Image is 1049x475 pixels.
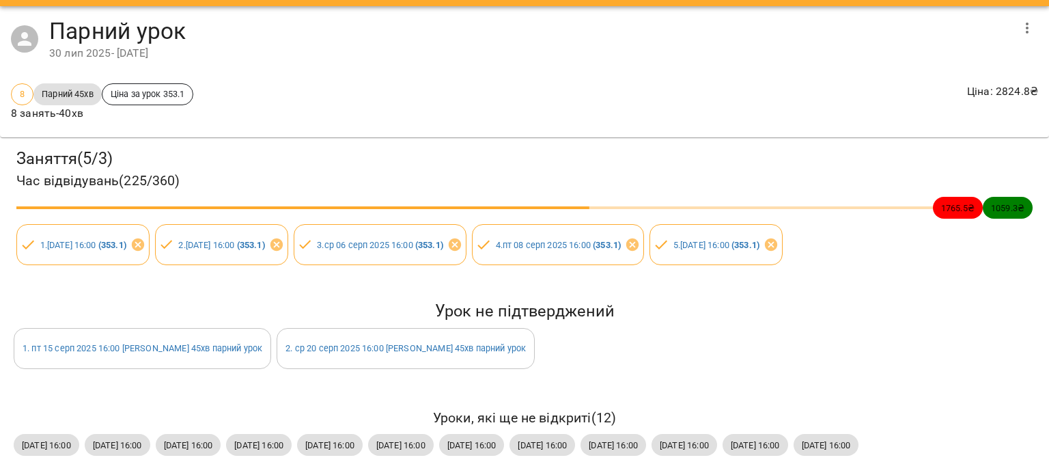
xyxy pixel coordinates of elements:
p: 8 занять-40хв [11,105,193,122]
span: [DATE] 16:00 [297,439,363,452]
p: Ціна : 2824.8 ₴ [967,83,1038,100]
span: Ціна за урок 353.1 [102,87,193,100]
span: Парний 45хв [33,87,102,100]
span: [DATE] 16:00 [439,439,505,452]
b: ( 353.1 ) [98,240,126,250]
span: [DATE] 16:00 [723,439,788,452]
span: [DATE] 16:00 [652,439,717,452]
b: ( 353.1 ) [415,240,443,250]
b: ( 353.1 ) [237,240,265,250]
span: 1765.5 ₴ [933,202,983,215]
div: 4.пт 08 серп 2025 16:00 (353.1) [472,224,644,265]
a: 3.ср 06 серп 2025 16:00 (353.1) [317,240,443,250]
a: 1.[DATE] 16:00 (353.1) [40,240,126,250]
h3: Заняття ( 5 / 3 ) [16,148,1033,169]
span: [DATE] 16:00 [156,439,221,452]
span: 1059.3 ₴ [983,202,1033,215]
div: 3.ср 06 серп 2025 16:00 (353.1) [294,224,466,265]
span: 8 [12,87,33,100]
span: [DATE] 16:00 [226,439,292,452]
div: 5.[DATE] 16:00 (353.1) [649,224,783,265]
div: 30 лип 2025 - [DATE] [49,45,1011,62]
span: [DATE] 16:00 [581,439,646,452]
b: ( 353.1 ) [731,240,759,250]
span: [DATE] 16:00 [794,439,859,452]
a: 2.[DATE] 16:00 (353.1) [178,240,264,250]
h5: Урок не підтверджений [14,301,1035,322]
span: [DATE] 16:00 [85,439,150,452]
b: ( 353.1 ) [593,240,621,250]
h4: Час відвідувань ( 225 / 360 ) [16,170,1033,191]
a: 4.пт 08 серп 2025 16:00 (353.1) [496,240,621,250]
a: 2. ср 20 серп 2025 16:00 [PERSON_NAME] 45хв парний урок [285,343,526,353]
span: [DATE] 16:00 [509,439,575,452]
div: 2.[DATE] 16:00 (353.1) [155,224,288,265]
div: 1.[DATE] 16:00 (353.1) [16,224,150,265]
a: 5.[DATE] 16:00 (353.1) [673,240,759,250]
span: [DATE] 16:00 [14,439,79,452]
span: [DATE] 16:00 [368,439,434,452]
h6: Уроки, які ще не відкриті ( 12 ) [14,407,1035,429]
h4: Парний урок [49,17,1011,45]
a: 1. пт 15 серп 2025 16:00 [PERSON_NAME] 45хв парний урок [23,343,262,353]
